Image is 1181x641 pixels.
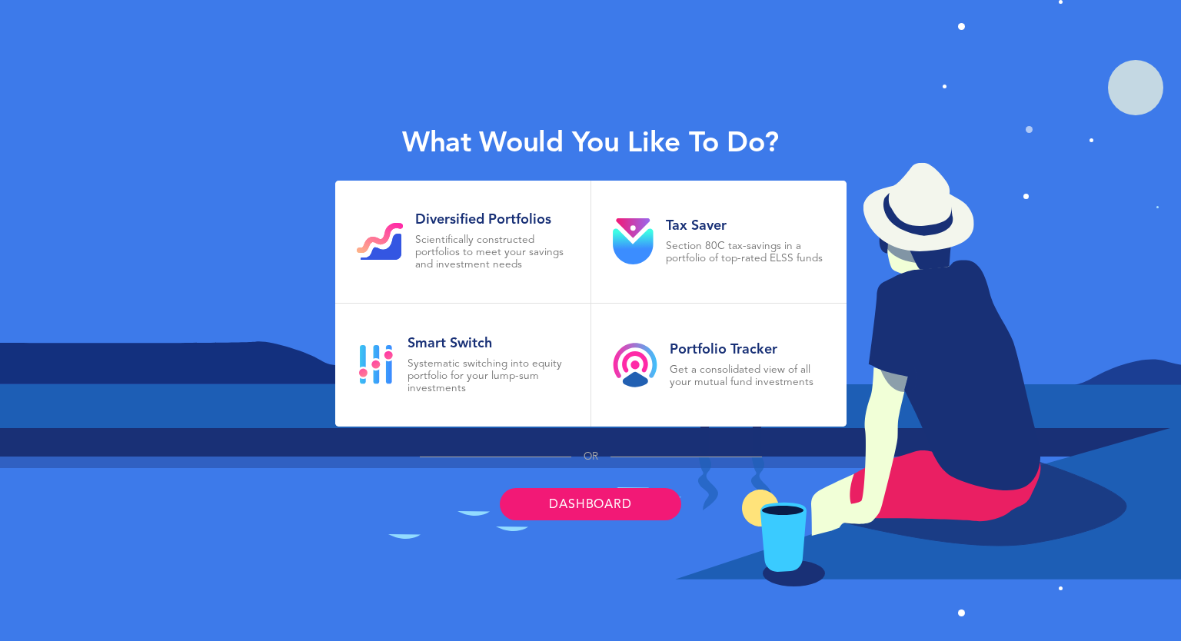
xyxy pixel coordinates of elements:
[666,218,825,234] h2: Tax Saver
[584,451,598,463] p: OR
[613,343,657,387] img: product-tracker.svg
[670,364,825,389] p: Get a consolidated view of all your mutual fund investments
[415,234,569,271] p: Scientifically constructed portfolios to meet your savings and investment needs
[666,241,825,265] p: Section 80C tax-savings in a portfolio of top-rated ELSS funds
[613,218,654,264] img: product-tax.svg
[335,181,590,304] a: Diversified PortfoliosScientifically constructed portfolios to meet your savings and investment n...
[591,181,847,304] a: Tax SaverSection 80C tax-savings in a portfolio of top-rated ELSS funds
[415,211,569,228] h2: Diversified Portfolios
[500,488,680,520] a: Dashboard
[402,128,779,161] h1: What would you like to do?
[408,335,569,352] h2: Smart Switch
[670,341,825,358] h2: Portfolio Tracker
[591,304,847,427] a: Portfolio TrackerGet a consolidated view of all your mutual fund investments
[357,223,403,260] img: gi-goal-icon.svg
[408,358,569,395] p: Systematic switching into equity portfolio for your lump-sum investments
[335,304,590,427] a: Smart SwitchSystematic switching into equity portfolio for your lump-sum investments
[357,345,395,384] img: smart-goal-icon.svg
